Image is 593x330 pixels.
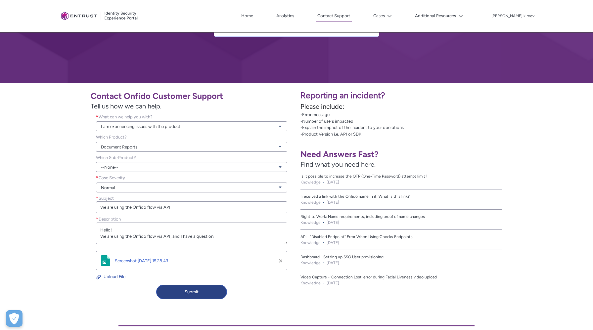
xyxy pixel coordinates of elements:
[96,216,99,223] span: required
[99,114,153,119] span: What can we help you with?
[491,14,534,19] p: [PERSON_NAME].kireev
[300,149,502,159] h1: Need Answers Fast?
[156,285,227,299] button: Submit
[300,102,589,111] p: Please include:
[99,175,125,180] span: Case Severity
[96,175,99,181] span: required
[96,142,287,152] a: Document Reports
[300,280,321,286] li: Knowledge
[300,274,502,280] a: Video Capture - 'Connection Lost' error during Facial Liveness video upload
[96,121,287,131] a: I am experiencing issues with the product
[300,179,321,185] li: Knowledge
[316,11,352,21] a: Contact Support
[300,220,321,226] li: Knowledge
[491,12,535,19] button: User Profile vladimir.kireev
[115,258,168,263] span: Preview file
[300,199,321,205] li: Knowledge
[300,254,502,260] a: Dashboard - Setting up SSO User provisioning
[327,220,339,226] lightning-formatted-date-time: [DATE]
[300,260,321,266] li: Knowledge
[300,173,502,179] a: Is it possible to increase the OTP (One-Time Password) attempt limit?
[96,201,287,213] input: required
[300,89,589,102] p: Reporting an incident?
[96,195,99,202] span: required
[327,199,339,205] lightning-formatted-date-time: [DATE]
[275,11,296,21] a: Analytics, opens in new tab
[91,101,293,111] span: Tell us how we can help.
[96,183,287,192] a: Normal
[300,160,376,168] span: Find what you need here.
[91,91,293,101] h1: Contact Onfido Customer Support
[6,310,23,327] button: Open Preferences
[300,234,502,240] a: API - "Disabled Endpoint" Error When Using Checks Endpoints
[99,196,114,201] span: Subject
[300,240,321,246] li: Knowledge
[327,260,339,266] lightning-formatted-date-time: [DATE]
[327,240,339,246] lightning-formatted-date-time: [DATE]
[99,217,121,222] span: Description
[96,271,126,282] button: Upload File
[240,11,255,21] a: Home
[300,193,502,199] a: I received a link with the Onfido name in it. What is this link?
[6,310,23,327] div: Cookie Preferences
[413,11,465,21] button: Additional Resources
[96,155,136,160] span: Which Sub-Product?
[274,256,287,266] button: Remove file
[300,214,502,220] a: Right to Work: Name requirements, including proof of name changes
[300,111,589,137] p: -Error message -Number of users impacted -Explain the impact of the incident to your operations -...
[96,223,287,244] textarea: required
[327,179,339,185] lightning-formatted-date-time: [DATE]
[96,135,127,140] span: Which Product?
[372,11,393,21] button: Cases
[327,280,339,286] lightning-formatted-date-time: [DATE]
[115,258,168,263] a: Screenshot [DATE] 15.28.43
[96,162,287,172] a: --None--
[96,114,99,120] span: required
